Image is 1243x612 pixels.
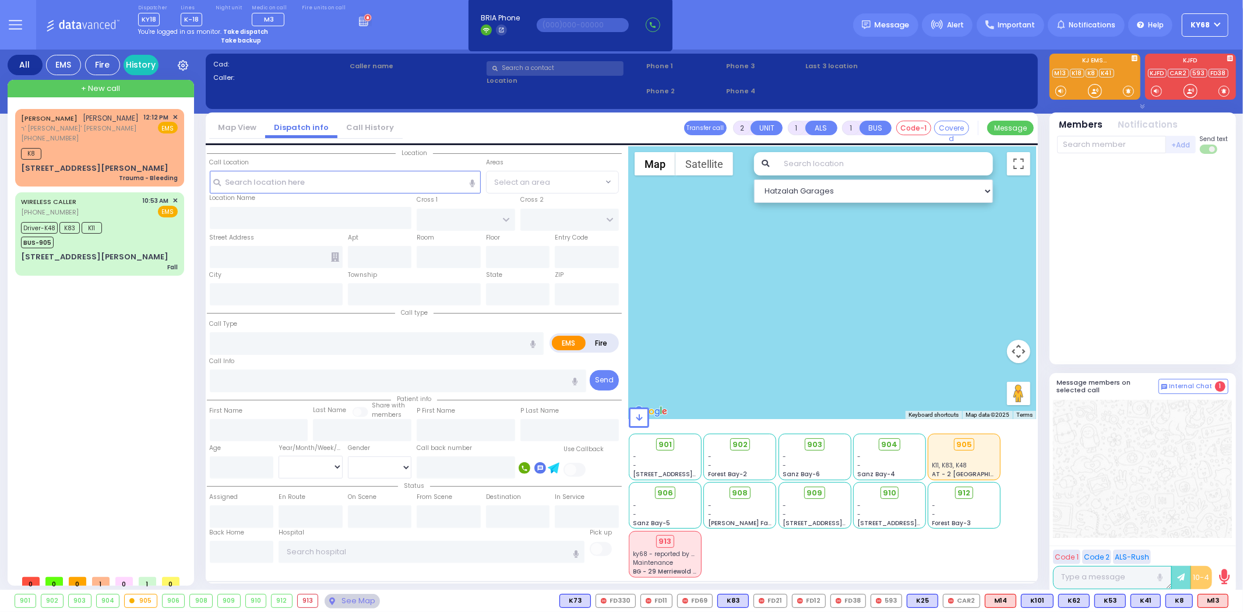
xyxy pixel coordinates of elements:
label: Caller name [350,61,483,71]
span: K11 [82,222,102,234]
input: Search location here [210,171,481,193]
button: Send [590,370,619,391]
div: 904 [97,595,119,607]
button: Drag Pegman onto the map to open Street View [1007,382,1030,405]
span: - [708,510,712,519]
span: Important [998,20,1035,30]
span: 0 [22,577,40,586]
span: - [932,501,936,510]
button: ALS-Rush [1113,550,1151,564]
a: K8 [1086,69,1098,78]
a: Dispatch info [265,122,337,133]
span: - [633,452,637,461]
button: Map camera controls [1007,340,1030,363]
label: First Name [210,406,243,416]
div: [STREET_ADDRESS][PERSON_NAME] [21,251,168,263]
span: [PHONE_NUMBER] [21,207,79,217]
label: KJFD [1145,58,1236,66]
span: ky68 - reported by KY42 [633,550,706,558]
div: 913 [298,595,318,607]
button: Internal Chat 1 [1159,379,1228,394]
button: Covered [934,121,969,135]
span: Phone 2 [646,86,722,96]
span: - [857,510,861,519]
div: BLS [1094,594,1126,608]
span: 904 [881,439,897,451]
label: Call Info [210,357,235,366]
span: - [633,510,637,519]
input: Search hospital [279,541,584,563]
label: Last Name [313,406,346,415]
a: KJFD [1148,69,1167,78]
label: Last 3 location [806,61,918,71]
span: - [708,461,712,470]
input: Search location [776,152,992,175]
span: - [932,510,936,519]
span: K11, K83, K48 [932,461,967,470]
div: FD38 [830,594,866,608]
span: 0 [162,577,179,586]
img: red-radio-icon.svg [797,598,803,604]
div: K8 [1165,594,1193,608]
span: Notifications [1069,20,1115,30]
label: Call Type [210,319,238,329]
span: 909 [807,487,823,499]
div: 902 [41,595,64,607]
span: [STREET_ADDRESS][PERSON_NAME] [783,519,893,527]
label: State [486,270,502,280]
div: 903 [69,595,91,607]
img: red-radio-icon.svg [948,598,954,604]
label: Street Address [210,233,255,242]
span: [STREET_ADDRESS][PERSON_NAME] [633,470,744,479]
input: Search a contact [487,61,624,76]
div: 906 [163,595,185,607]
button: Message [987,121,1034,135]
label: Hospital [279,528,304,537]
span: K83 [59,222,80,234]
button: ky68 [1182,13,1228,37]
button: Code 1 [1053,550,1080,564]
img: Google [632,404,670,419]
div: 913 [656,535,674,548]
span: Send text [1200,135,1228,143]
span: 1 [92,577,110,586]
a: History [124,55,159,75]
span: K-18 [181,13,202,26]
span: [STREET_ADDRESS][PERSON_NAME] [857,519,967,527]
div: K53 [1094,594,1126,608]
div: All [8,55,43,75]
label: Call Location [210,158,249,167]
label: Cad: [213,59,346,69]
span: ky68 [1191,20,1210,30]
div: FD11 [640,594,672,608]
span: 10:53 AM [143,196,169,205]
button: Toggle fullscreen view [1007,152,1030,175]
span: Maintenance [633,558,674,567]
div: 908 [190,595,212,607]
span: 906 [657,487,673,499]
label: Assigned [210,493,238,502]
span: Forest Bay-2 [708,470,747,479]
div: Fire [85,55,120,75]
label: KJ EMS... [1050,58,1140,66]
div: FD21 [753,594,787,608]
label: EMS [552,336,586,350]
span: 908 [732,487,748,499]
div: BLS [559,594,591,608]
div: M13 [1198,594,1228,608]
span: - [633,501,637,510]
button: Members [1059,118,1103,132]
label: Turn off text [1200,143,1219,155]
div: ALS [1198,594,1228,608]
span: - [783,461,786,470]
span: Phone 3 [726,61,802,71]
span: Help [1148,20,1164,30]
label: ZIP [555,270,564,280]
span: Call type [395,308,434,317]
span: 903 [807,439,822,451]
span: K8 [21,148,41,160]
label: Call back number [417,444,472,453]
span: Sanz Bay-4 [857,470,895,479]
div: CAR2 [943,594,980,608]
span: Phone 1 [646,61,722,71]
